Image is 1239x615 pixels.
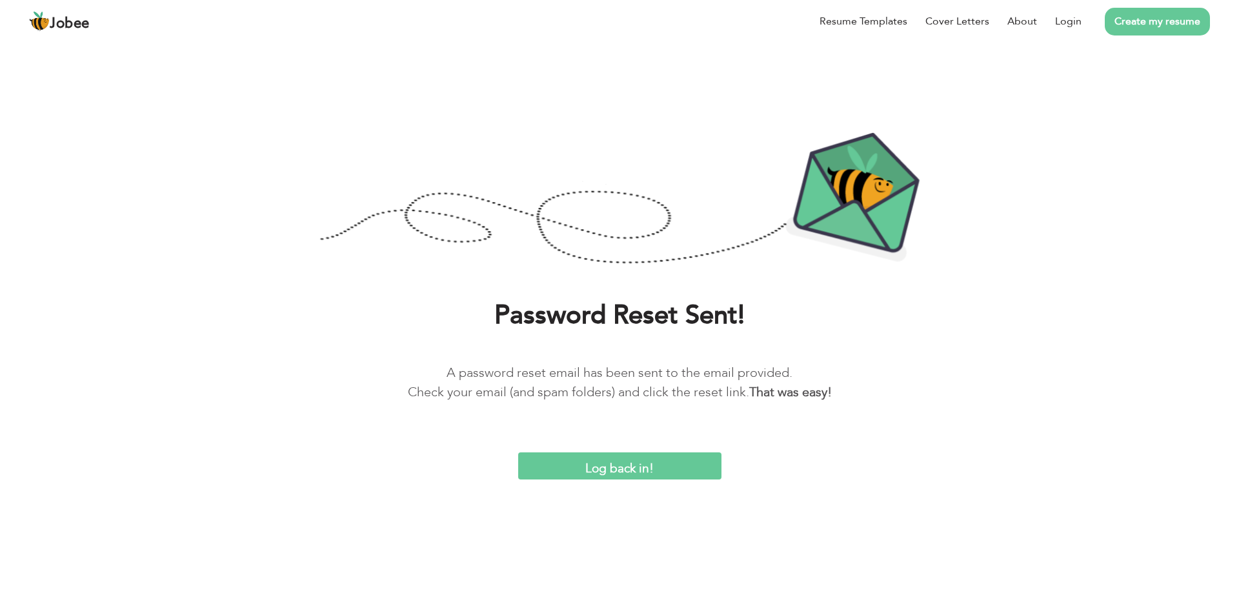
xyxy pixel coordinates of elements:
[820,14,907,29] a: Resume Templates
[925,14,989,29] a: Cover Letters
[1105,8,1210,35] a: Create my resume
[29,11,50,32] img: jobee.io
[19,363,1220,402] p: A password reset email has been sent to the email provided. Check your email (and spam folders) a...
[29,11,90,32] a: Jobee
[1007,14,1037,29] a: About
[1055,14,1082,29] a: Login
[319,132,920,268] img: Password-Reset-Confirmation.png
[518,452,721,480] input: Log back in!
[749,383,832,401] b: That was easy!
[50,17,90,31] span: Jobee
[19,299,1220,332] h1: Password Reset Sent!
